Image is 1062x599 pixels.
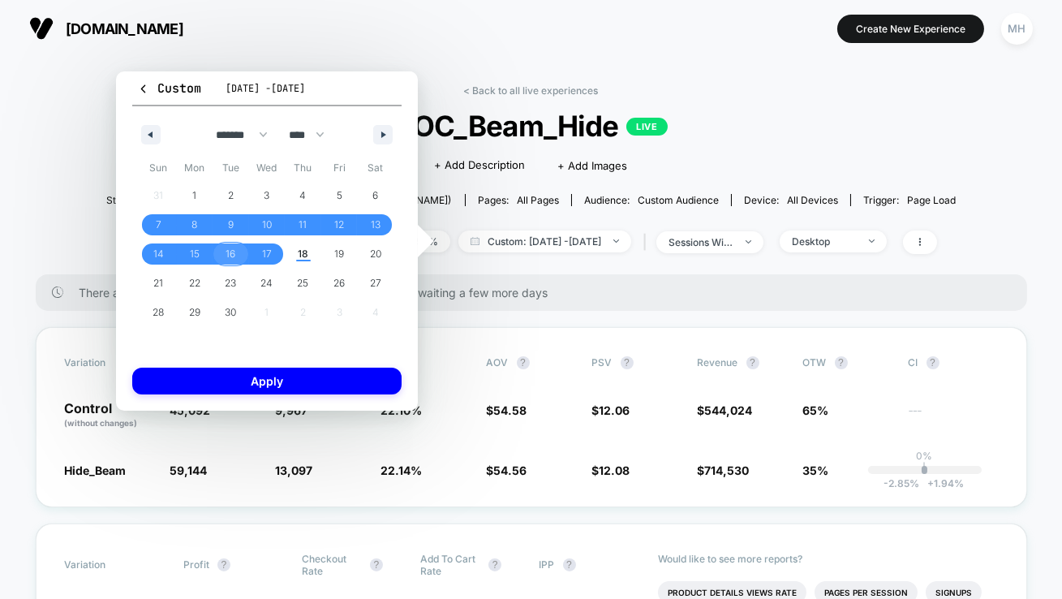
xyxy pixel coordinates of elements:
span: 26 [333,269,345,298]
span: 12.08 [600,463,630,477]
button: 26 [321,269,358,298]
span: 22 [189,269,200,298]
span: 23 [225,269,236,298]
button: 3 [249,181,286,210]
span: 35% [803,463,829,477]
p: LIVE [626,118,667,136]
span: 12 [334,210,344,239]
button: 21 [140,269,177,298]
span: 13 [371,210,381,239]
span: 59,144 [170,463,208,477]
button: 22 [177,269,213,298]
span: 9 [228,210,234,239]
button: 17 [249,239,286,269]
span: There are still no statistically significant results. We recommend waiting a few more days [80,286,995,299]
p: 0% [917,450,933,462]
span: 14 [153,239,164,269]
button: 28 [140,298,177,327]
span: 28 [153,298,164,327]
button: 24 [249,269,286,298]
span: $ [487,403,527,417]
span: 21 [153,269,163,298]
button: 9 [213,210,249,239]
div: Trigger: [863,194,956,206]
span: Sun [140,155,177,181]
button: 10 [249,210,286,239]
span: 16 [226,239,235,269]
button: ? [488,558,501,571]
button: ? [835,356,848,369]
span: 1.94 % [920,477,965,489]
button: ? [746,356,759,369]
span: | [639,231,656,254]
span: 5 [337,181,342,210]
button: 19 [321,239,358,269]
span: --- [909,406,998,429]
button: 2 [213,181,249,210]
span: $ [592,403,630,417]
span: Fri [321,155,358,181]
span: 7 [156,210,161,239]
img: calendar [471,237,479,245]
button: 13 [357,210,393,239]
span: $ [487,463,527,477]
span: Variation [65,553,154,577]
button: 25 [285,269,321,298]
span: Tue [213,155,249,181]
button: 7 [140,210,177,239]
span: 544,024 [705,403,753,417]
button: ? [927,356,939,369]
span: $ [698,463,750,477]
button: ? [370,558,383,571]
span: 25 [298,269,309,298]
button: 6 [357,181,393,210]
span: 65% [803,403,829,417]
button: ? [563,558,576,571]
span: Checkout Rate [302,553,362,577]
button: 4 [285,181,321,210]
span: 2 [228,181,234,210]
span: Hide_Beam [65,463,127,477]
button: ? [217,558,230,571]
span: 22.14 % [381,463,423,477]
span: 29 [189,298,200,327]
button: 18 [285,239,321,269]
span: Revenue [698,356,738,368]
span: $ [592,463,630,477]
img: Visually logo [29,16,54,41]
p: Would like to see more reports? [658,553,998,565]
span: 8 [191,210,197,239]
span: Sat [357,155,393,181]
span: PSV [592,356,613,368]
span: Add To Cart Rate [420,553,480,577]
span: 4 [300,181,307,210]
button: 8 [177,210,213,239]
button: 5 [321,181,358,210]
button: 15 [177,239,213,269]
span: 10 [262,210,272,239]
button: MH [996,12,1038,45]
span: + Add Description [435,157,526,174]
span: 17 [262,239,272,269]
span: Thu [285,155,321,181]
span: POC_Beam_Hide [148,109,914,143]
span: 24 [260,269,273,298]
span: + Add Images [558,159,628,172]
span: -2.85 % [884,477,920,489]
span: 12.06 [600,403,630,417]
p: | [923,462,927,474]
div: sessions with impression [669,236,733,248]
a: < Back to all live experiences [464,84,599,97]
span: Custom Audience [638,194,719,206]
button: Create New Experience [837,15,984,43]
span: Custom [137,80,201,97]
span: Variation [65,356,154,369]
span: all pages [517,194,559,206]
span: Profit [183,558,209,571]
span: 27 [370,269,381,298]
span: [DATE] - [DATE] [226,82,305,95]
button: ? [621,356,634,369]
button: Custom[DATE] -[DATE] [132,80,402,106]
button: [DOMAIN_NAME] [24,15,188,41]
button: 1 [177,181,213,210]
